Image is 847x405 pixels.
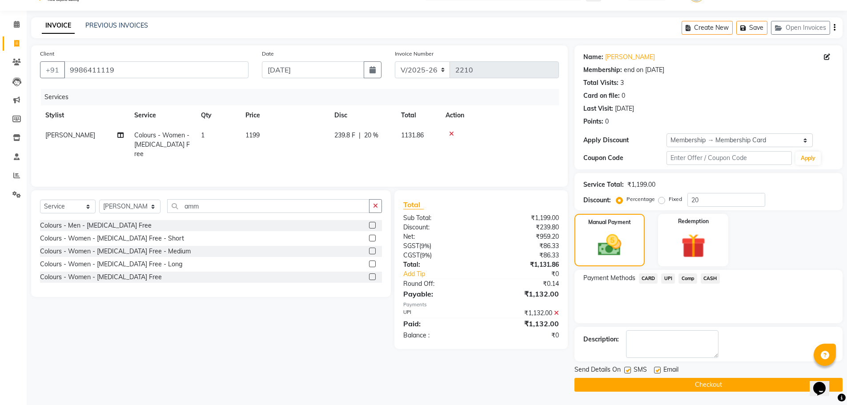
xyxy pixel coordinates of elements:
[588,218,631,226] label: Manual Payment
[397,269,495,279] a: Add Tip
[403,200,424,209] span: Total
[134,131,190,158] span: Colours - Women - [MEDICAL_DATA] Free
[40,105,129,125] th: Stylist
[40,247,191,256] div: Colours - Women - [MEDICAL_DATA] Free - Medium
[678,273,697,284] span: Comp
[201,131,205,139] span: 1
[40,260,182,269] div: Colours - Women - [MEDICAL_DATA] Free - Long
[40,221,152,230] div: Colours - Men - [MEDICAL_DATA] Free
[583,180,624,189] div: Service Total:
[481,331,566,340] div: ₹0
[622,91,625,100] div: 0
[397,289,481,299] div: Payable:
[481,232,566,241] div: ₹959.20
[481,289,566,299] div: ₹1,132.00
[574,365,621,376] span: Send Details On
[682,21,733,35] button: Create New
[397,241,481,251] div: ( )
[397,331,481,340] div: Balance :
[583,153,667,163] div: Coupon Code
[397,309,481,318] div: UPI
[639,273,658,284] span: CARD
[736,21,767,35] button: Save
[359,131,361,140] span: |
[605,52,655,62] a: [PERSON_NAME]
[583,136,667,145] div: Apply Discount
[45,131,95,139] span: [PERSON_NAME]
[40,61,65,78] button: +91
[401,131,424,139] span: 1131.86
[620,78,624,88] div: 3
[590,232,629,259] img: _cash.svg
[481,279,566,289] div: ₹0.14
[481,213,566,223] div: ₹1,199.00
[810,369,838,396] iframe: chat widget
[397,232,481,241] div: Net:
[605,117,609,126] div: 0
[661,273,675,284] span: UPI
[42,18,75,34] a: INVOICE
[583,104,613,113] div: Last Visit:
[624,65,664,75] div: end on [DATE]
[396,105,440,125] th: Total
[615,104,634,113] div: [DATE]
[795,152,821,165] button: Apply
[481,309,566,318] div: ₹1,132.00
[41,89,566,105] div: Services
[481,260,566,269] div: ₹1,131.86
[626,195,655,203] label: Percentage
[240,105,329,125] th: Price
[85,21,148,29] a: PREVIOUS INVOICES
[334,131,355,140] span: 239.8 F
[364,131,378,140] span: 20 %
[701,273,720,284] span: CASH
[634,365,647,376] span: SMS
[397,251,481,260] div: ( )
[583,78,618,88] div: Total Visits:
[583,65,622,75] div: Membership:
[40,234,184,243] div: Colours - Women - [MEDICAL_DATA] Free - Short
[771,21,830,35] button: Open Invoices
[481,223,566,232] div: ₹239.80
[583,117,603,126] div: Points:
[495,269,566,279] div: ₹0
[40,50,54,58] label: Client
[666,151,792,165] input: Enter Offer / Coupon Code
[64,61,249,78] input: Search by Name/Mobile/Email/Code
[481,318,566,329] div: ₹1,132.00
[583,52,603,62] div: Name:
[583,273,635,283] span: Payment Methods
[627,180,655,189] div: ₹1,199.00
[262,50,274,58] label: Date
[397,260,481,269] div: Total:
[669,195,682,203] label: Fixed
[481,251,566,260] div: ₹86.33
[481,241,566,251] div: ₹86.33
[397,279,481,289] div: Round Off:
[397,318,481,329] div: Paid:
[196,105,240,125] th: Qty
[129,105,196,125] th: Service
[583,91,620,100] div: Card on file:
[395,50,434,58] label: Invoice Number
[397,223,481,232] div: Discount:
[167,199,369,213] input: Search or Scan
[440,105,559,125] th: Action
[403,242,419,250] span: SGST
[678,217,709,225] label: Redemption
[583,196,611,205] div: Discount:
[421,242,430,249] span: 9%
[397,213,481,223] div: Sub Total:
[40,273,162,282] div: Colours - Women - [MEDICAL_DATA] Free
[245,131,260,139] span: 1199
[329,105,396,125] th: Disc
[403,251,420,259] span: CGST
[583,335,619,344] div: Description:
[421,252,430,259] span: 9%
[674,231,713,261] img: _gift.svg
[663,365,678,376] span: Email
[403,301,558,309] div: Payments
[574,378,843,392] button: Checkout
